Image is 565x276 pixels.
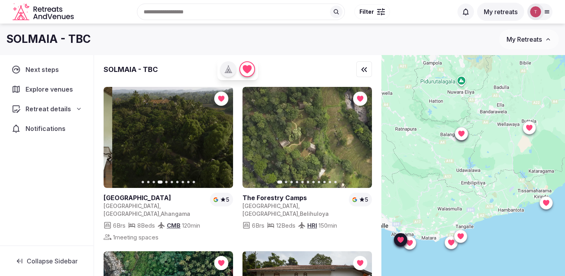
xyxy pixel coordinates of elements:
[307,222,317,229] a: HRI
[277,180,282,184] button: Go to slide 1
[252,221,264,230] span: 6 Brs
[312,181,315,183] button: Go to slide 7
[6,31,91,47] h1: SOLMAIA - TBC
[296,181,298,183] button: Go to slide 4
[507,35,542,43] span: My Retreats
[242,193,346,202] h2: The Forestry Camps
[26,85,76,94] span: Explore venues
[176,181,179,183] button: Go to slide 7
[6,252,87,270] button: Collapse Sidebar
[171,181,173,183] button: Go to slide 6
[242,193,346,202] a: View venue
[365,196,368,204] span: 5
[165,181,168,183] button: Go to slide 5
[477,8,524,16] a: My retreats
[298,202,300,209] span: ,
[26,65,62,74] span: Next steps
[113,221,126,230] span: 6 Brs
[104,210,159,217] span: [GEOGRAPHIC_DATA]
[329,181,331,183] button: Go to slide 10
[27,257,78,265] span: Collapse Sidebar
[290,181,293,183] button: Go to slide 3
[301,181,304,183] button: Go to slide 5
[13,3,75,21] a: Visit the homepage
[359,8,374,16] span: Filter
[285,181,287,183] button: Go to slide 2
[158,180,163,184] button: Go to slide 4
[213,196,230,204] a: 5
[153,181,155,183] button: Go to slide 3
[26,104,71,114] span: Retreat details
[352,196,369,204] a: 5
[104,193,207,202] h2: [GEOGRAPHIC_DATA]
[499,29,559,49] button: My Retreats
[298,210,300,217] span: ,
[300,210,329,217] span: Belihuloya
[182,181,184,183] button: Go to slide 8
[193,181,195,183] button: Go to slide 10
[6,81,87,98] a: Explore venues
[242,210,298,217] span: [GEOGRAPHIC_DATA]
[6,120,87,137] a: Notifications
[167,222,180,229] a: CMB
[142,181,144,183] button: Go to slide 1
[6,61,87,78] a: Next steps
[113,233,159,241] span: 1 meeting spaces
[307,181,309,183] button: Go to slide 6
[104,193,207,202] a: View venue
[182,221,200,230] span: 120 min
[159,202,161,209] span: ,
[161,210,190,217] span: Ahangama
[242,202,298,209] span: [GEOGRAPHIC_DATA]
[319,221,337,230] span: 150 min
[137,221,155,230] span: 8 Beds
[242,87,372,188] a: View The Forestry Camps
[226,196,229,204] span: 5
[104,87,233,188] a: View Tekanda Lodge
[323,181,326,183] button: Go to slide 9
[104,202,159,209] span: [GEOGRAPHIC_DATA]
[530,6,541,17] img: tamaeka
[318,181,320,183] button: Go to slide 8
[477,3,524,21] button: My retreats
[159,210,161,217] span: ,
[334,181,337,183] button: Go to slide 11
[104,64,158,74] div: SOLMAIA - TBC
[147,181,149,183] button: Go to slide 2
[276,221,295,230] span: 12 Beds
[354,4,390,19] button: Filter
[187,181,190,183] button: Go to slide 9
[26,124,69,133] span: Notifications
[13,3,75,21] svg: Retreats and Venues company logo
